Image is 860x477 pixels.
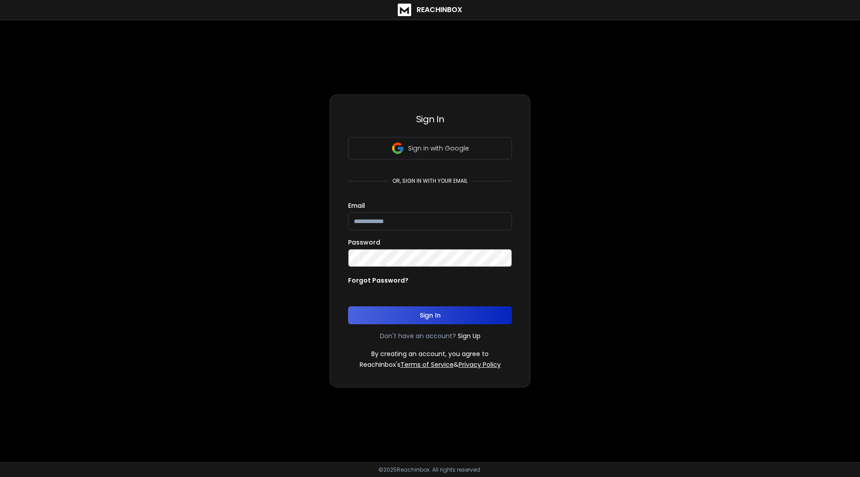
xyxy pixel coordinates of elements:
[398,4,462,16] a: ReachInbox
[348,113,512,125] h3: Sign In
[417,4,462,15] h1: ReachInbox
[458,331,481,340] a: Sign Up
[378,466,482,473] p: © 2025 Reachinbox. All rights reserved.
[408,144,469,153] p: Sign in with Google
[348,239,380,245] label: Password
[348,306,512,324] button: Sign In
[380,331,456,340] p: Don't have an account?
[348,137,512,159] button: Sign in with Google
[389,177,471,185] p: or, sign in with your email
[400,360,454,369] a: Terms of Service
[371,349,489,358] p: By creating an account, you agree to
[459,360,501,369] a: Privacy Policy
[398,4,411,16] img: logo
[348,202,365,209] label: Email
[360,360,501,369] p: ReachInbox's &
[348,276,408,285] p: Forgot Password?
